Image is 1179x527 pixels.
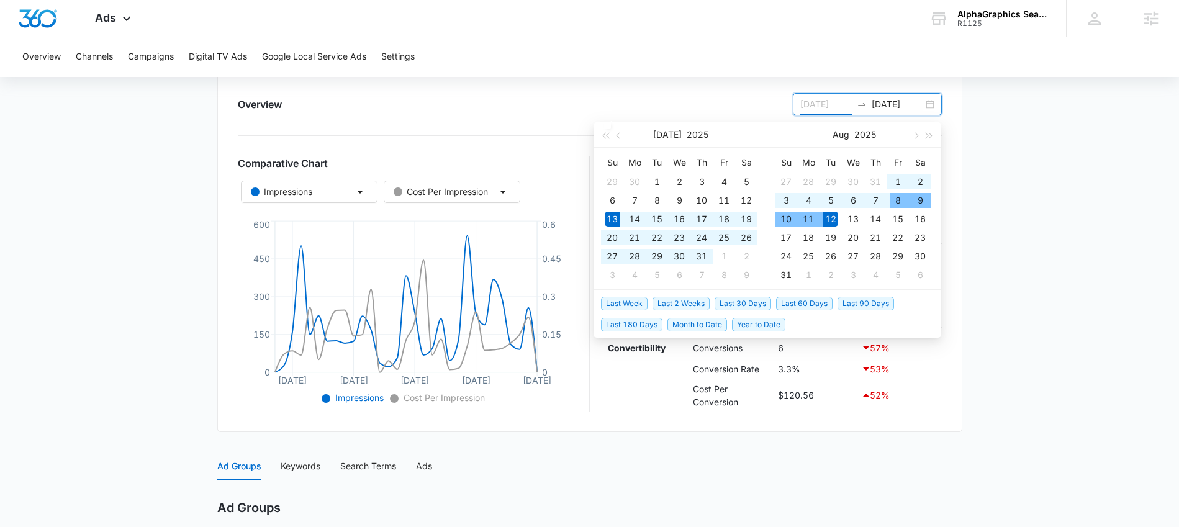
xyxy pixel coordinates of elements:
td: 2025-08-28 [864,247,887,266]
div: account name [957,9,1048,19]
div: 28 [627,249,642,264]
div: 18 [716,212,731,227]
div: 20 [605,230,620,245]
td: 2025-08-02 [909,173,931,191]
div: 26 [823,249,838,264]
div: 24 [694,230,709,245]
div: 8 [716,268,731,282]
tspan: [DATE] [523,374,551,385]
div: 4 [627,268,642,282]
div: 6 [605,193,620,208]
h3: Comparative Chart [238,156,575,171]
tspan: 450 [253,253,269,264]
td: 2025-09-03 [842,266,864,284]
td: 2025-08-06 [842,191,864,210]
td: 2025-08-23 [909,228,931,247]
td: 2025-08-07 [864,191,887,210]
td: 2025-07-11 [713,191,735,210]
button: 2025 [687,122,708,147]
div: 5 [823,193,838,208]
button: [DATE] [653,122,682,147]
div: 28 [868,249,883,264]
div: 22 [890,230,905,245]
div: 21 [868,230,883,245]
td: 2025-08-24 [775,247,797,266]
div: 12 [823,212,838,227]
th: Tu [646,153,668,173]
td: 2025-09-02 [820,266,842,284]
div: 25 [801,249,816,264]
td: 2025-08-12 [820,210,842,228]
div: 16 [672,212,687,227]
td: 2025-08-05 [646,266,668,284]
button: Campaigns [128,37,174,77]
td: 2025-07-31 [864,173,887,191]
div: 57 % [861,340,938,355]
tspan: 0.6 [542,218,556,229]
tspan: 150 [253,329,269,340]
td: 2025-07-05 [735,173,757,191]
div: 14 [868,212,883,227]
td: 2025-08-09 [735,266,757,284]
td: 2025-07-01 [646,173,668,191]
div: 27 [846,249,861,264]
tspan: [DATE] [461,374,490,385]
div: 31 [868,174,883,189]
span: to [857,99,867,109]
td: 2025-08-04 [623,266,646,284]
button: 2025 [854,122,876,147]
div: Cost Per Impression [394,185,488,199]
td: 2025-07-02 [668,173,690,191]
div: 26 [739,230,754,245]
div: 53 % [861,361,938,376]
span: Last 2 Weeks [653,297,710,310]
strong: Convertibility [608,343,666,353]
td: 2025-08-08 [713,266,735,284]
td: 2025-07-18 [713,210,735,228]
th: Tu [820,153,842,173]
td: Conversions [690,338,774,359]
td: 2025-08-10 [775,210,797,228]
div: Search Terms [340,459,396,473]
div: 21 [627,230,642,245]
div: 14 [627,212,642,227]
td: 2025-07-24 [690,228,713,247]
div: 2 [739,249,754,264]
td: 2025-08-03 [601,266,623,284]
td: 2025-07-06 [601,191,623,210]
td: Conversion Rate [690,358,774,379]
td: 2025-07-26 [735,228,757,247]
td: Cost Per Conversion [690,379,774,412]
div: Ads [416,459,432,473]
td: 2025-08-21 [864,228,887,247]
div: 19 [739,212,754,227]
td: 2025-07-29 [646,247,668,266]
div: 23 [913,230,928,245]
span: Last 90 Days [838,297,894,310]
h2: Ad Groups [217,500,281,516]
td: 2025-07-17 [690,210,713,228]
th: Su [601,153,623,173]
div: 6 [913,268,928,282]
div: 27 [779,174,793,189]
td: 2025-08-29 [887,247,909,266]
div: 9 [672,193,687,208]
tspan: 0.15 [542,329,561,340]
div: 30 [627,174,642,189]
div: 15 [890,212,905,227]
th: Mo [623,153,646,173]
th: Sa [735,153,757,173]
tspan: 0 [542,367,548,377]
div: Impressions [251,185,312,199]
div: 13 [605,212,620,227]
td: 2025-08-16 [909,210,931,228]
div: 20 [846,230,861,245]
td: 2025-08-06 [668,266,690,284]
td: 2025-07-23 [668,228,690,247]
div: 5 [739,174,754,189]
td: 2025-07-15 [646,210,668,228]
td: 2025-07-04 [713,173,735,191]
tspan: 300 [253,291,269,302]
td: 2025-07-20 [601,228,623,247]
div: 3 [846,268,861,282]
